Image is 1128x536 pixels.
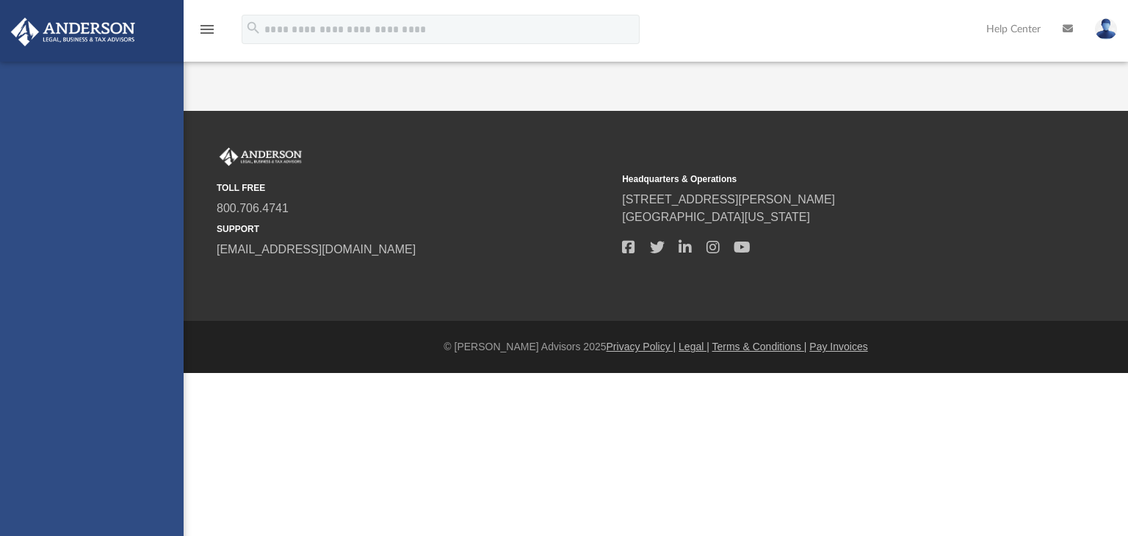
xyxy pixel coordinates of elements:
[184,339,1128,355] div: © [PERSON_NAME] Advisors 2025
[7,18,140,46] img: Anderson Advisors Platinum Portal
[217,148,305,167] img: Anderson Advisors Platinum Portal
[1095,18,1117,40] img: User Pic
[217,222,612,236] small: SUPPORT
[622,173,1017,186] small: Headquarters & Operations
[622,193,835,206] a: [STREET_ADDRESS][PERSON_NAME]
[809,341,867,352] a: Pay Invoices
[679,341,709,352] a: Legal |
[198,21,216,38] i: menu
[712,341,807,352] a: Terms & Conditions |
[198,28,216,38] a: menu
[245,20,261,36] i: search
[217,243,416,256] a: [EMAIL_ADDRESS][DOMAIN_NAME]
[217,202,289,214] a: 800.706.4741
[622,211,810,223] a: [GEOGRAPHIC_DATA][US_STATE]
[607,341,676,352] a: Privacy Policy |
[217,181,612,195] small: TOLL FREE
